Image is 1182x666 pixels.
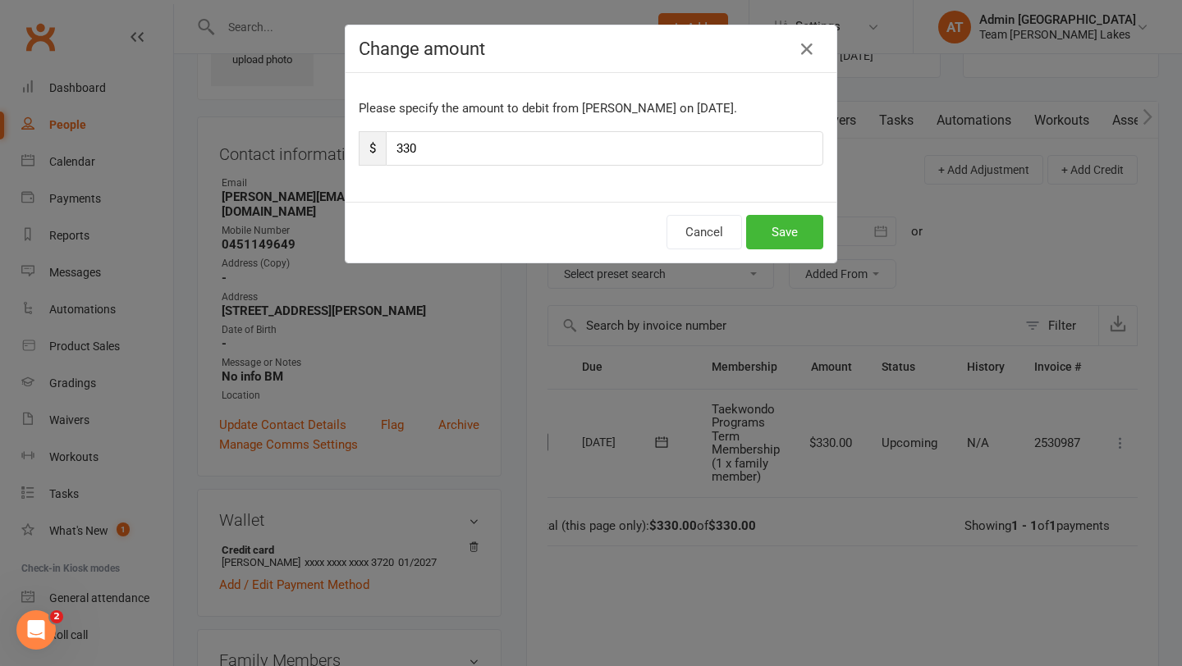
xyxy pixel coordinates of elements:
button: Cancel [667,215,742,249]
button: Save [746,215,823,249]
p: Please specify the amount to debit from [PERSON_NAME] on [DATE]. [359,98,823,118]
h4: Change amount [359,39,823,59]
span: $ [359,131,386,166]
button: Close [794,36,820,62]
span: 2 [50,610,63,623]
iframe: Intercom live chat [16,610,56,650]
